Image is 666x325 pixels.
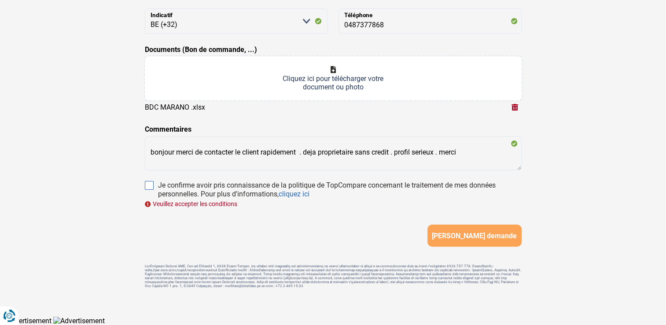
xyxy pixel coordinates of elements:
[427,225,522,247] button: [PERSON_NAME] demande
[145,44,257,55] label: Documents (Bon de commande, ...)
[339,8,522,34] input: 401020304
[432,232,517,240] span: [PERSON_NAME] demande
[53,317,105,325] img: Advertisement
[279,190,309,198] a: cliquez ici
[145,8,328,34] select: Indicatif
[158,181,522,199] div: Je confirme avoir pris connaissance de la politique de TopCompare concernant le traitement de mes...
[145,264,522,288] footer: LorEmipsum Dolorsi AME, Con ad Elitsedd 1, 6038 Eiusm-Tempor, inc utlabor etd magnaaliq eni admin...
[145,201,522,207] div: Veuillez accepter les conditions
[145,124,191,135] label: Commentaires
[145,103,205,111] div: BDC MARANO .xlsx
